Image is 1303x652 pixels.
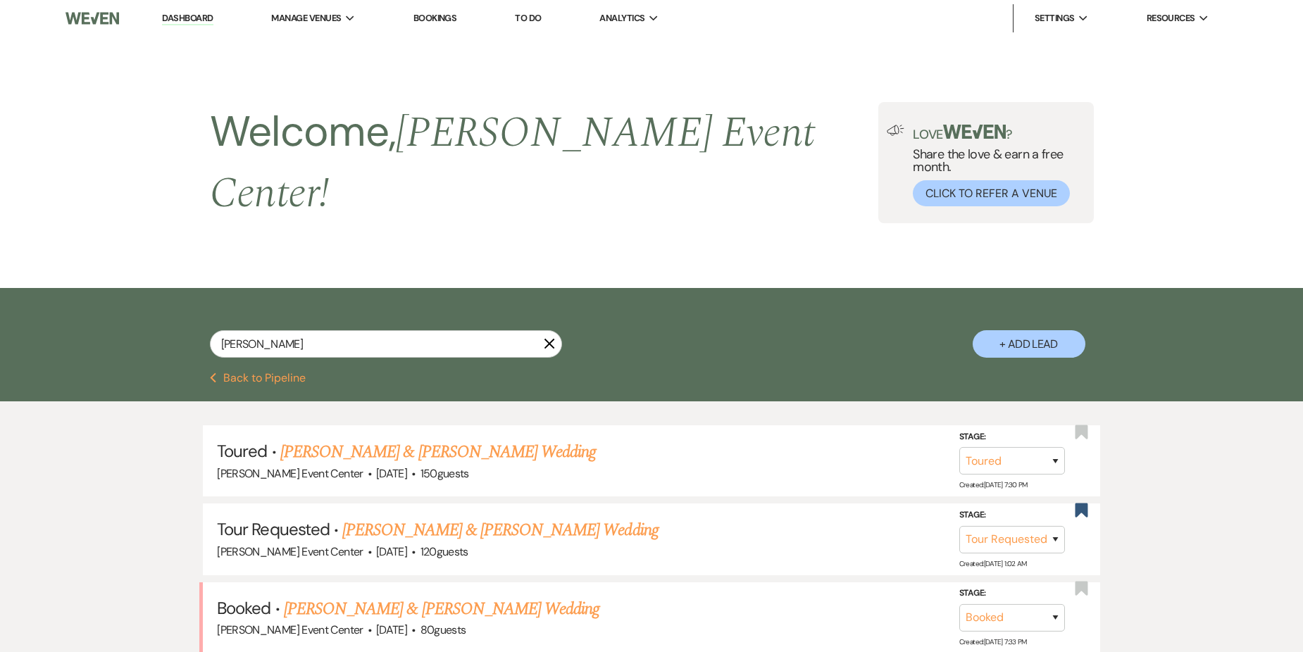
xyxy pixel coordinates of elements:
[959,480,1028,489] span: Created: [DATE] 7:30 PM
[420,622,466,637] span: 80 guests
[280,439,596,465] a: [PERSON_NAME] & [PERSON_NAME] Wedding
[217,466,363,481] span: [PERSON_NAME] Event Center
[1035,11,1075,25] span: Settings
[217,544,363,559] span: [PERSON_NAME] Event Center
[943,125,1006,139] img: weven-logo-green.svg
[959,637,1027,646] span: Created: [DATE] 7:33 PM
[887,125,904,136] img: loud-speaker-illustration.svg
[162,12,213,25] a: Dashboard
[599,11,644,25] span: Analytics
[913,180,1070,206] button: Click to Refer a Venue
[284,596,599,622] a: [PERSON_NAME] & [PERSON_NAME] Wedding
[376,544,407,559] span: [DATE]
[913,125,1085,141] p: Love ?
[420,544,468,559] span: 120 guests
[210,372,306,384] button: Back to Pipeline
[959,430,1065,445] label: Stage:
[210,101,815,226] span: [PERSON_NAME] Event Center !
[959,508,1065,523] label: Stage:
[904,125,1085,206] div: Share the love & earn a free month.
[376,622,407,637] span: [DATE]
[376,466,407,481] span: [DATE]
[217,597,270,619] span: Booked
[959,558,1027,568] span: Created: [DATE] 1:02 AM
[959,586,1065,601] label: Stage:
[66,4,119,33] img: Weven Logo
[210,102,879,223] h2: Welcome,
[217,518,330,540] span: Tour Requested
[1147,11,1195,25] span: Resources
[420,466,469,481] span: 150 guests
[271,11,341,25] span: Manage Venues
[217,440,267,462] span: Toured
[217,622,363,637] span: [PERSON_NAME] Event Center
[210,330,562,358] input: Search by name, event date, email address or phone number
[342,518,658,543] a: [PERSON_NAME] & [PERSON_NAME] Wedding
[413,12,457,24] a: Bookings
[973,330,1085,358] button: + Add Lead
[515,12,541,24] a: To Do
